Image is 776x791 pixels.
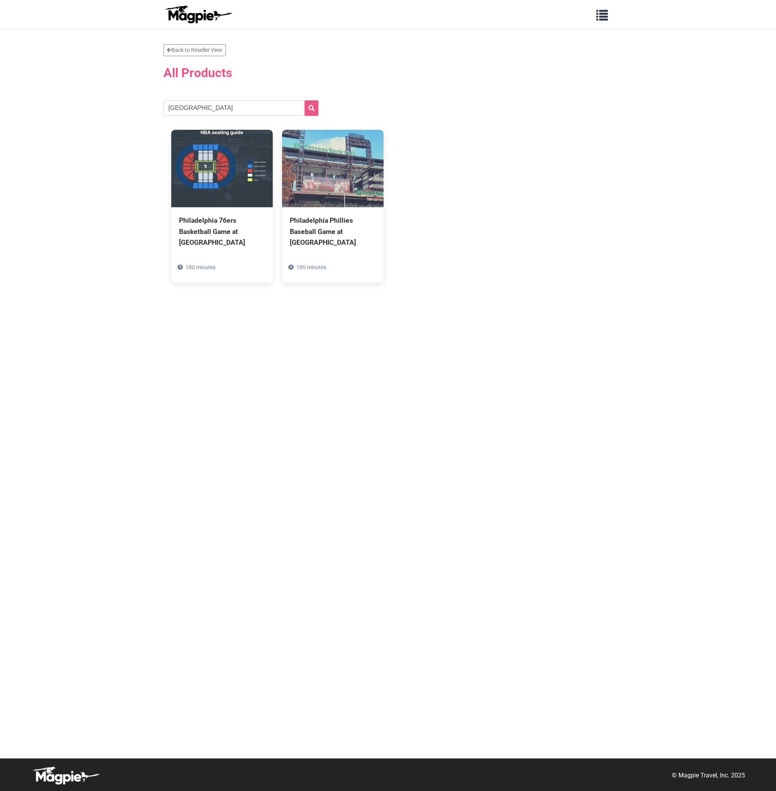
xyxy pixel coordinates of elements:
p: © Magpie Travel, Inc. 2025 [672,770,745,781]
span: 180 minutes [296,264,326,270]
div: Philadelphia Phillies Baseball Game at [GEOGRAPHIC_DATA] [290,215,376,248]
span: 180 minutes [186,264,215,270]
img: logo-white-d94fa1abed81b67a048b3d0f0ab5b955.png [31,766,101,785]
h2: All Products [163,61,613,85]
img: Philadelphia Phillies Baseball Game at Citizens Bank Park [282,130,384,207]
div: Philadelphia 76ers Basketball Game at [GEOGRAPHIC_DATA] [179,215,265,248]
img: logo-ab69f6fb50320c5b225c76a69d11143b.png [163,5,233,24]
a: Back to Reseller View [163,44,226,56]
img: Philadelphia 76ers Basketball Game at Xfinity Mobile Arena [171,130,273,207]
a: Philadelphia 76ers Basketball Game at [GEOGRAPHIC_DATA] 180 minutes [171,130,273,282]
input: Search products... [163,100,318,116]
a: Philadelphia Phillies Baseball Game at [GEOGRAPHIC_DATA] 180 minutes [282,130,384,282]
